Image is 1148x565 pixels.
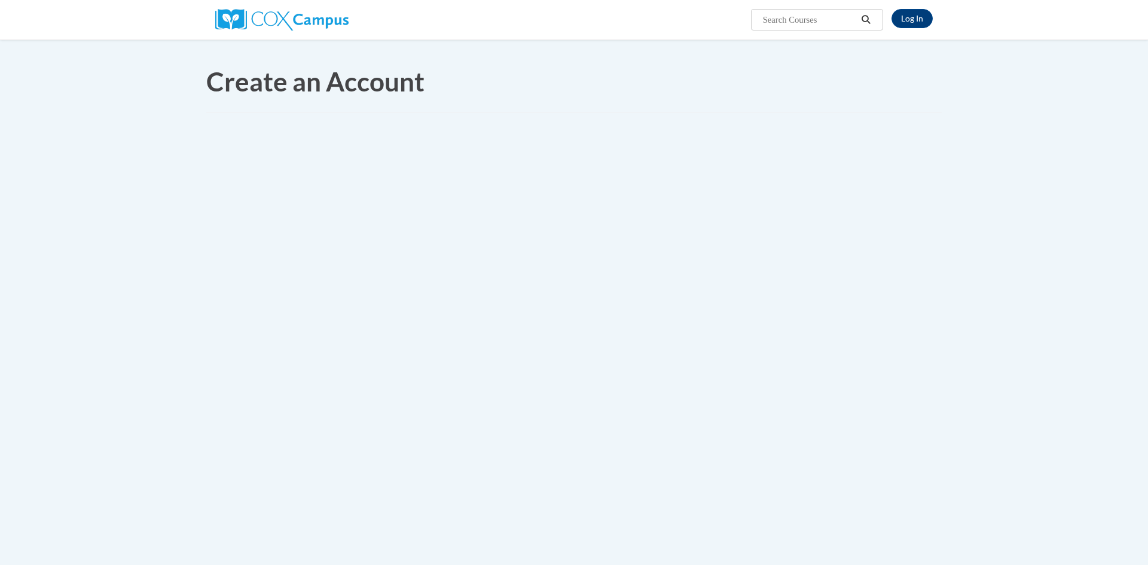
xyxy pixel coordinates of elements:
a: Log In [891,9,933,28]
input: Search Courses [762,13,857,27]
span: Create an Account [206,66,425,97]
a: Cox Campus [215,14,349,24]
img: Cox Campus [215,9,349,30]
i:  [861,16,872,25]
button: Search [857,13,875,27]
